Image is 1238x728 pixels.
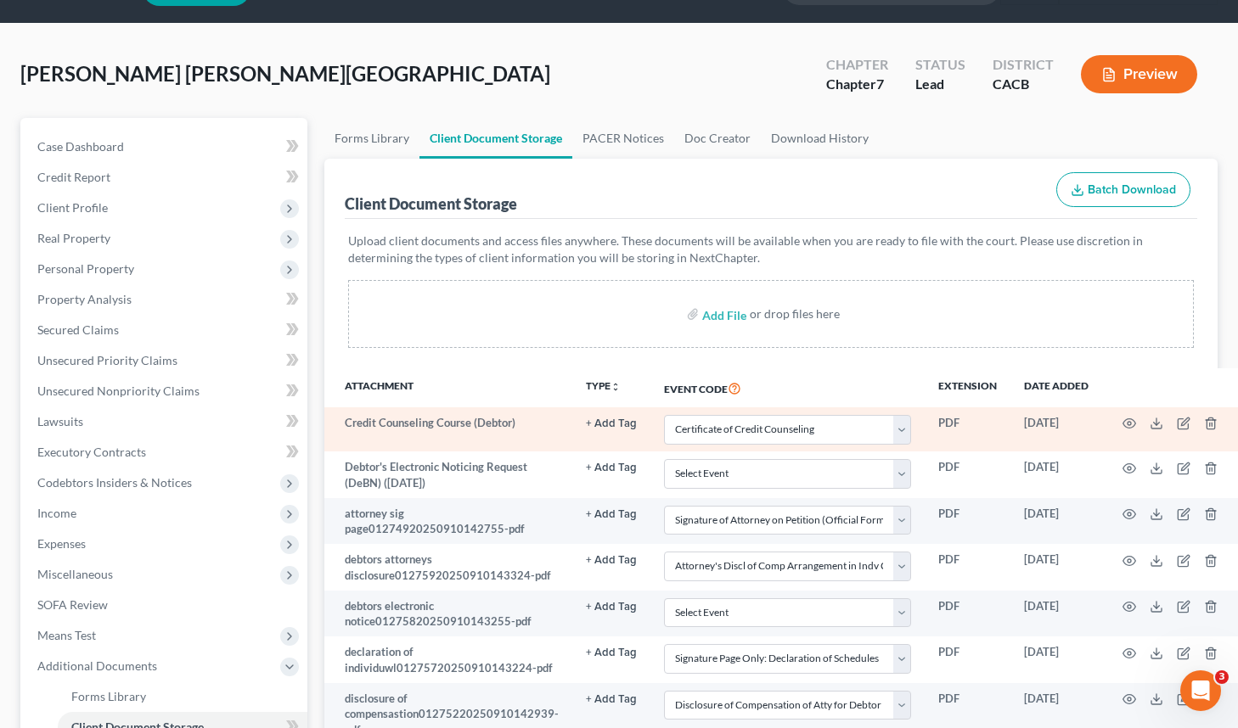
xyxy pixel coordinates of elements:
td: [DATE] [1010,498,1102,545]
div: Status [915,55,965,75]
a: PACER Notices [572,118,674,159]
span: Secured Claims [37,322,119,337]
td: PDF [925,544,1010,591]
button: TYPEunfold_more [586,381,621,392]
span: Additional Documents [37,658,157,673]
td: debtors electronic notice01275820250910143255-pdf [324,591,572,637]
a: Download History [761,118,879,159]
a: Client Document Storage [419,118,572,159]
span: 7 [876,76,884,92]
td: declaration of individuwl01275720250910143224-pdf [324,636,572,683]
td: Debtor's Electronic Noticing Request (DeBN) ([DATE]) [324,451,572,498]
span: SOFA Review [37,597,108,612]
a: Doc Creator [674,118,761,159]
th: Extension [925,368,1010,407]
div: Lead [915,75,965,94]
td: attorney sig page01274920250910142755-pdf [324,498,572,545]
div: District [993,55,1054,75]
button: + Add Tag [586,647,637,658]
div: or drop files here [750,305,840,322]
button: + Add Tag [586,462,637,473]
button: + Add Tag [586,418,637,429]
td: PDF [925,451,1010,498]
div: CACB [993,75,1054,94]
span: Personal Property [37,261,134,276]
span: Credit Report [37,170,110,184]
span: Real Property [37,231,110,245]
td: debtors attorneys disclosure01275920250910143324-pdf [324,544,572,591]
td: PDF [925,498,1010,545]
td: [DATE] [1010,591,1102,637]
td: [DATE] [1010,407,1102,451]
a: Case Dashboard [24,132,307,162]
a: + Add Tag [586,691,637,707]
span: Codebtors Insiders & Notices [37,475,192,490]
span: Client Profile [37,200,108,215]
td: PDF [925,636,1010,683]
div: Client Document Storage [345,193,517,214]
a: SOFA Review [24,590,307,620]
a: Credit Report [24,162,307,193]
a: Forms Library [58,681,307,712]
span: Property Analysis [37,292,132,306]
th: Date added [1010,368,1102,407]
a: + Add Tag [586,506,637,522]
span: Lawsuits [37,414,83,428]
a: Unsecured Priority Claims [24,345,307,376]
span: 3 [1215,670,1229,684]
iframe: Intercom live chat [1180,670,1221,711]
a: + Add Tag [586,598,637,614]
span: Expenses [37,536,86,551]
button: Batch Download [1056,172,1190,208]
button: Preview [1081,55,1197,93]
a: Secured Claims [24,315,307,345]
a: Executory Contracts [24,437,307,468]
td: [DATE] [1010,544,1102,591]
p: Upload client documents and access files anywhere. These documents will be available when you are... [348,232,1195,266]
button: + Add Tag [586,555,637,566]
th: Attachment [324,368,572,407]
span: Means Test [37,628,96,642]
span: Income [37,506,76,520]
button: + Add Tag [586,509,637,520]
span: Miscellaneous [37,567,113,581]
span: Executory Contracts [37,445,146,459]
div: Chapter [826,75,888,94]
span: Unsecured Priority Claims [37,353,177,367]
td: PDF [925,591,1010,637]
a: + Add Tag [586,552,637,568]
a: + Add Tag [586,644,637,660]
button: + Add Tag [586,694,637,705]
td: Credit Counseling Course (Debtor) [324,407,572,451]
i: unfold_more [611,382,621,392]
th: Event Code [650,368,926,407]
td: PDF [925,407,1010,451]
span: Unsecured Nonpriority Claims [37,384,200,398]
a: Unsecured Nonpriority Claims [24,376,307,406]
span: Batch Download [1088,182,1176,197]
a: Property Analysis [24,284,307,315]
a: Lawsuits [24,406,307,437]
span: Forms Library [71,689,146,703]
a: + Add Tag [586,459,637,475]
button: + Add Tag [586,602,637,613]
td: [DATE] [1010,636,1102,683]
div: Chapter [826,55,888,75]
span: [PERSON_NAME] [PERSON_NAME][GEOGRAPHIC_DATA] [20,61,550,86]
td: [DATE] [1010,451,1102,498]
a: + Add Tag [586,415,637,431]
a: Forms Library [324,118,419,159]
span: Case Dashboard [37,139,124,154]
